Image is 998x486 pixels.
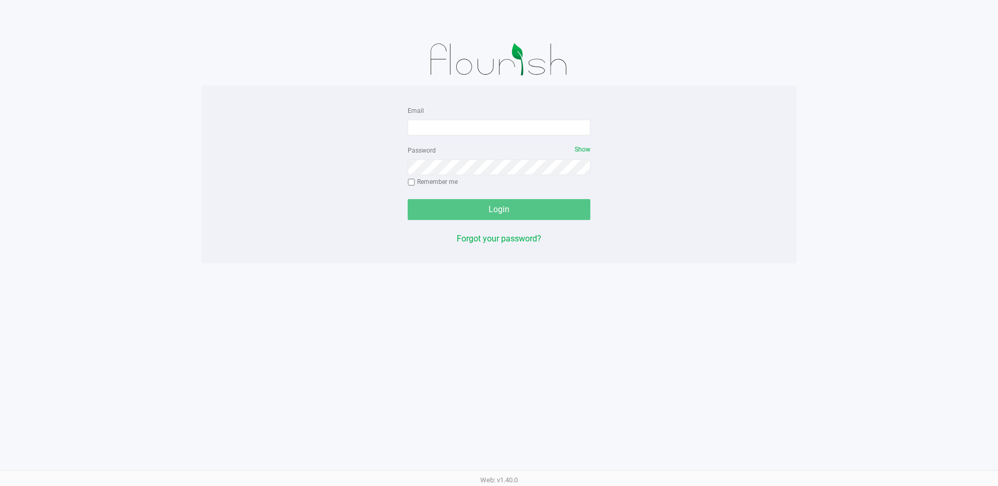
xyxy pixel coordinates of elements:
label: Password [408,146,436,155]
span: Web: v1.40.0 [480,476,518,484]
label: Email [408,106,424,115]
input: Remember me [408,179,415,186]
label: Remember me [408,177,458,187]
span: Show [575,146,590,153]
button: Forgot your password? [457,233,541,245]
